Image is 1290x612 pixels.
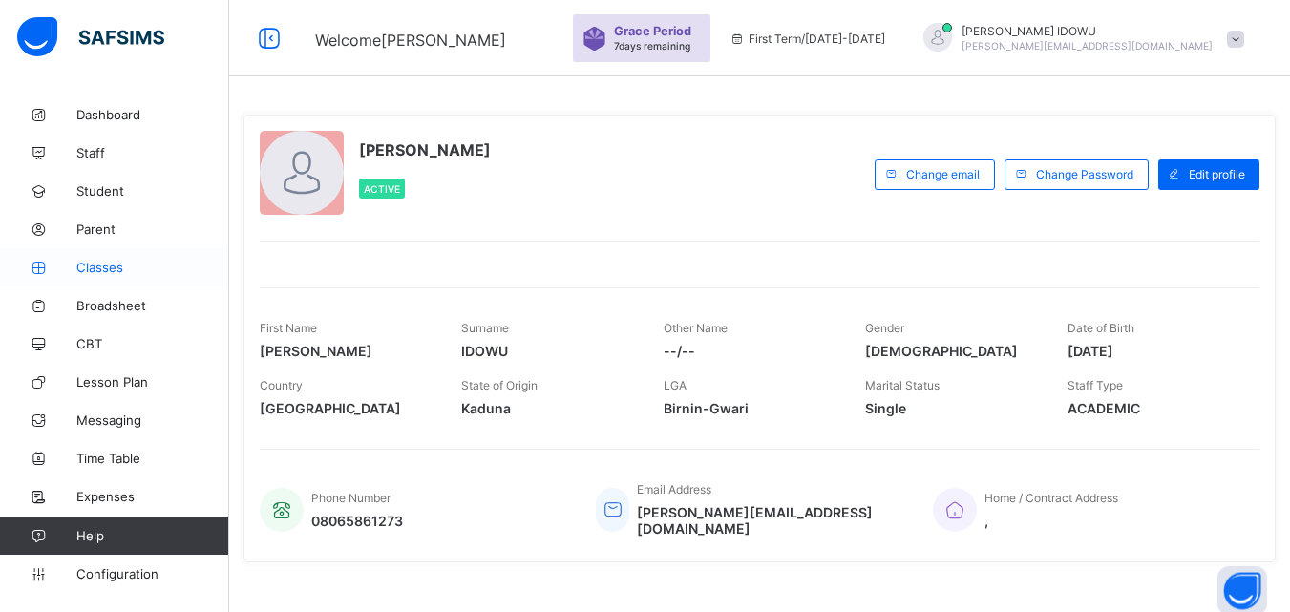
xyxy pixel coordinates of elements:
span: Staff [76,145,229,160]
span: LGA [664,378,687,392]
span: Dashboard [76,107,229,122]
img: sticker-purple.71386a28dfed39d6af7621340158ba97.svg [582,27,606,51]
span: Birnin-Gwari [664,400,836,416]
span: [PERSON_NAME][EMAIL_ADDRESS][DOMAIN_NAME] [637,504,903,537]
div: DORCASIDOWU [904,23,1254,54]
span: Configuration [76,566,228,581]
span: Email Address [637,482,711,496]
span: [GEOGRAPHIC_DATA] [260,400,433,416]
span: , [984,513,1118,529]
span: Messaging [76,412,229,428]
span: Date of Birth [1068,321,1134,335]
span: [DEMOGRAPHIC_DATA] [865,343,1038,359]
span: State of Origin [461,378,538,392]
span: 08065861273 [311,513,403,529]
span: Change Password [1036,167,1133,181]
span: ACADEMIC [1068,400,1240,416]
span: Help [76,528,228,543]
span: Country [260,378,303,392]
span: Expenses [76,489,229,504]
span: Other Name [664,321,728,335]
span: [DATE] [1068,343,1240,359]
span: Change email [906,167,980,181]
span: --/-- [664,343,836,359]
span: [PERSON_NAME] IDOWU [962,24,1213,38]
span: Time Table [76,451,229,466]
span: Grace Period [614,24,691,38]
span: Single [865,400,1038,416]
span: Edit profile [1189,167,1245,181]
span: Gender [865,321,904,335]
span: 7 days remaining [614,40,690,52]
span: Staff Type [1068,378,1123,392]
span: session/term information [730,32,885,46]
span: [PERSON_NAME][EMAIL_ADDRESS][DOMAIN_NAME] [962,40,1213,52]
span: Active [364,183,400,195]
span: [PERSON_NAME] [359,140,491,159]
span: Lesson Plan [76,374,229,390]
span: First Name [260,321,317,335]
span: IDOWU [461,343,634,359]
span: [PERSON_NAME] [260,343,433,359]
span: Phone Number [311,491,391,505]
span: Welcome [PERSON_NAME] [315,31,506,50]
img: safsims [17,17,164,57]
span: Student [76,183,229,199]
span: Broadsheet [76,298,229,313]
span: Parent [76,222,229,237]
span: Marital Status [865,378,940,392]
span: Surname [461,321,509,335]
span: Kaduna [461,400,634,416]
span: Classes [76,260,229,275]
span: CBT [76,336,229,351]
span: Home / Contract Address [984,491,1118,505]
button: Open asap [1214,545,1271,602]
